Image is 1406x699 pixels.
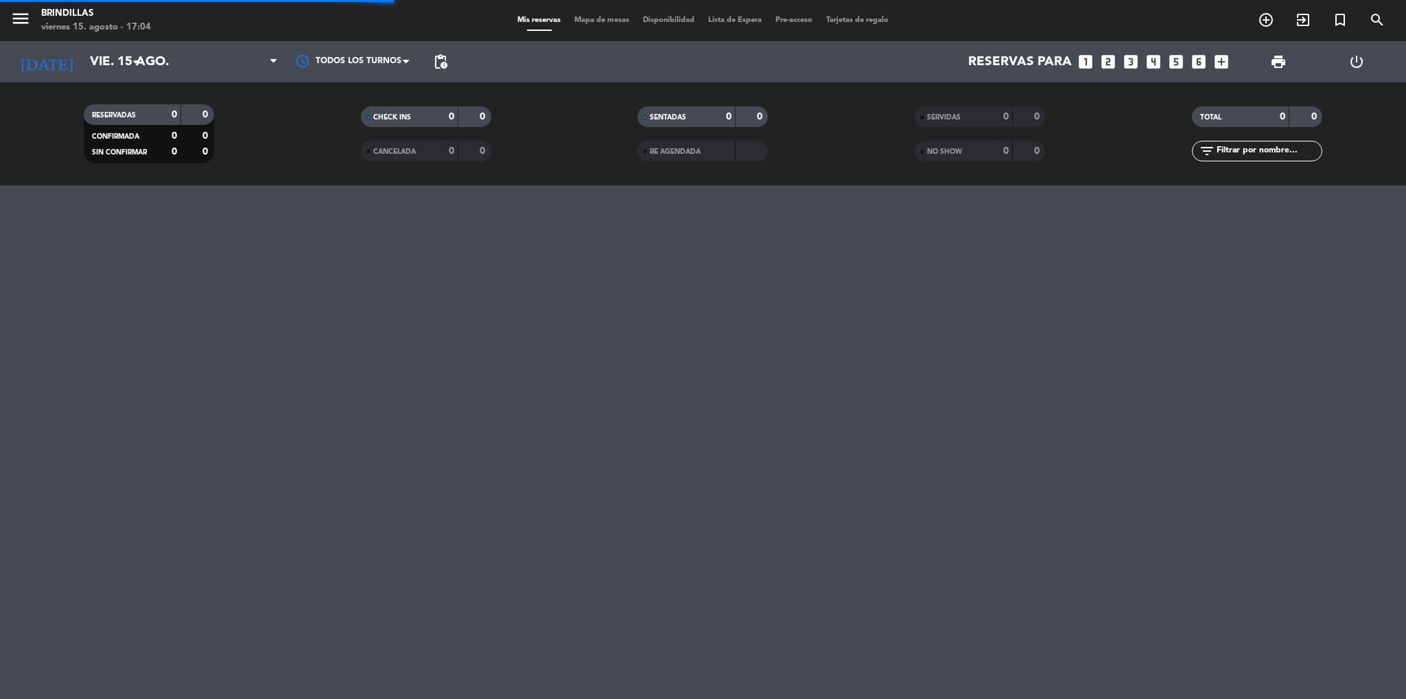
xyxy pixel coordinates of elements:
strong: 0 [1034,146,1042,156]
span: SERVIDAS [927,114,961,121]
strong: 0 [480,146,488,156]
span: CANCELADA [373,148,416,155]
i: looks_6 [1190,53,1208,71]
span: CONFIRMADA [92,133,139,140]
i: search [1369,12,1385,28]
div: LOG OUT [1317,41,1396,82]
strong: 0 [1280,112,1285,122]
div: viernes 15. agosto - 17:04 [41,21,151,34]
strong: 0 [726,112,731,122]
strong: 0 [449,146,454,156]
span: NO SHOW [927,148,962,155]
span: Lista de Espera [701,16,769,24]
i: filter_list [1199,143,1215,159]
strong: 0 [202,110,211,119]
strong: 0 [1003,146,1009,156]
strong: 0 [172,131,177,141]
div: Brindillas [41,7,151,21]
i: arrow_drop_down [128,54,144,70]
span: Mapa de mesas [567,16,636,24]
input: Filtrar por nombre... [1215,144,1322,159]
span: RE AGENDADA [650,148,701,155]
strong: 0 [202,147,211,157]
span: CHECK INS [373,114,411,121]
span: print [1270,54,1287,70]
i: power_settings_new [1348,54,1365,70]
strong: 0 [202,131,211,141]
i: looks_5 [1167,53,1185,71]
strong: 0 [1003,112,1009,122]
span: TOTAL [1200,114,1221,121]
strong: 0 [172,110,177,119]
span: Tarjetas de regalo [819,16,895,24]
span: RESERVADAS [92,112,136,119]
strong: 0 [1311,112,1320,122]
button: menu [10,8,31,34]
strong: 0 [449,112,454,122]
i: turned_in_not [1332,12,1348,28]
strong: 0 [1034,112,1042,122]
i: looks_one [1077,53,1094,71]
i: looks_3 [1122,53,1140,71]
span: SENTADAS [650,114,686,121]
strong: 0 [480,112,488,122]
span: Mis reservas [511,16,567,24]
strong: 0 [172,147,177,157]
span: Pre-acceso [769,16,819,24]
span: SIN CONFIRMAR [92,149,147,156]
i: add_circle_outline [1258,12,1274,28]
span: Disponibilidad [636,16,701,24]
i: looks_4 [1145,53,1162,71]
i: looks_two [1099,53,1117,71]
i: [DATE] [10,47,83,77]
span: Reservas para [968,54,1072,69]
i: exit_to_app [1295,12,1311,28]
span: pending_actions [432,54,449,70]
i: add_box [1212,53,1230,71]
i: menu [10,8,31,29]
strong: 0 [757,112,765,122]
